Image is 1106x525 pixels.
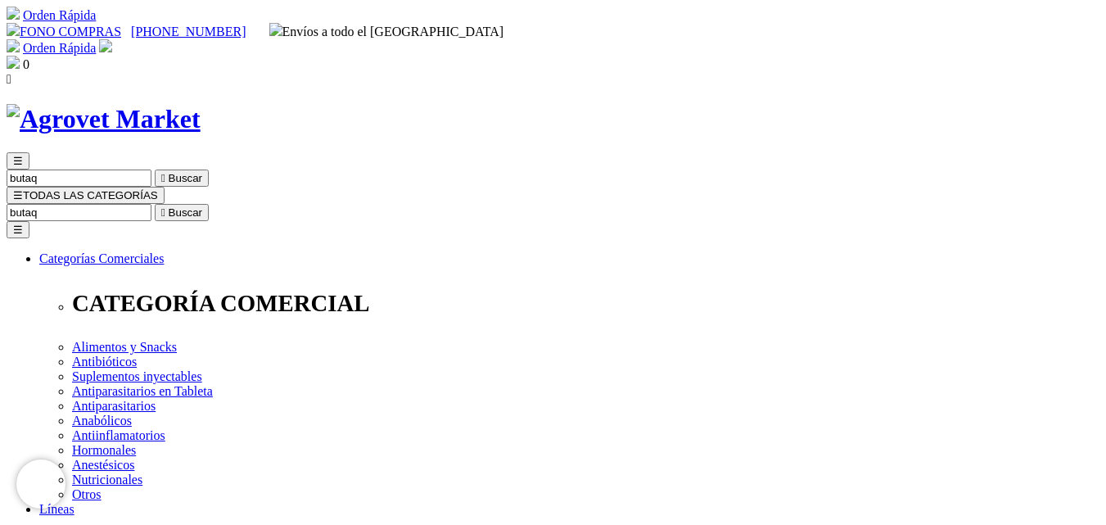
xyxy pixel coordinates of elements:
img: Agrovet Market [7,104,201,134]
button: ☰ [7,152,29,170]
span: 0 [23,57,29,71]
a: FONO COMPRAS [7,25,121,38]
a: Nutricionales [72,473,142,487]
a: Anabólicos [72,414,132,428]
i:  [161,172,165,184]
a: Acceda a su cuenta de cliente [99,41,112,55]
a: Alimentos y Snacks [72,340,177,354]
a: Categorías Comerciales [39,251,164,265]
a: Orden Rápida [23,41,96,55]
a: Líneas [39,502,74,516]
img: user.svg [99,39,112,52]
input: Buscar [7,170,151,187]
img: shopping-cart.svg [7,7,20,20]
a: Suplementos inyectables [72,369,202,383]
span: Envíos a todo el [GEOGRAPHIC_DATA] [269,25,504,38]
span: ☰ [13,155,23,167]
a: Antiparasitarios en Tableta [72,384,213,398]
button:  Buscar [155,204,209,221]
button: ☰TODAS LAS CATEGORÍAS [7,187,165,204]
a: Hormonales [72,443,136,457]
i:  [7,72,11,86]
a: Otros [72,487,102,501]
a: [PHONE_NUMBER] [131,25,246,38]
input: Buscar [7,204,151,221]
img: delivery-truck.svg [269,23,282,36]
img: shopping-cart.svg [7,39,20,52]
p: CATEGORÍA COMERCIAL [72,290,1099,317]
button: ☰ [7,221,29,238]
a: Anestésicos [72,458,134,472]
span: Buscar [169,172,202,184]
a: Antiinflamatorios [72,428,165,442]
a: Antibióticos [72,355,137,369]
button:  Buscar [155,170,209,187]
iframe: Brevo live chat [16,459,65,509]
i:  [161,206,165,219]
span: ☰ [13,189,23,201]
img: shopping-bag.svg [7,56,20,69]
img: phone.svg [7,23,20,36]
a: Antiparasitarios [72,399,156,413]
a: Orden Rápida [23,8,96,22]
span: Buscar [169,206,202,219]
